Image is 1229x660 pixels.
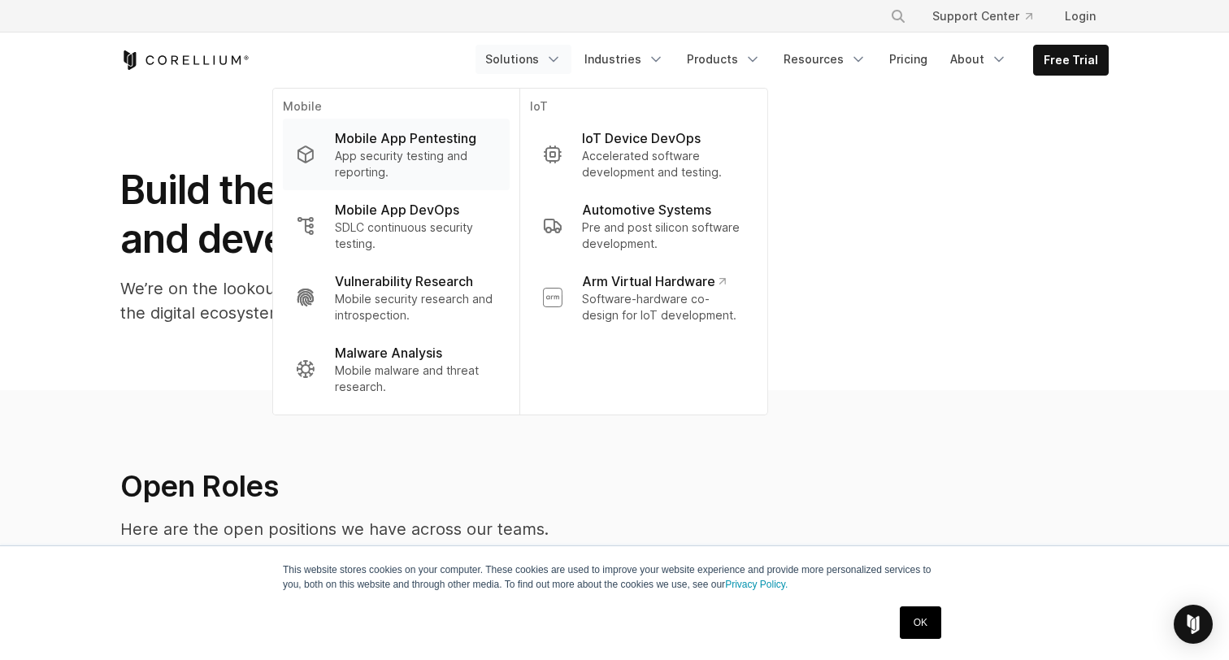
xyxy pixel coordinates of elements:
[582,148,745,180] p: Accelerated software development and testing.
[335,343,442,363] p: Malware Analysis
[283,333,510,405] a: Malware Analysis Mobile malware and threat research.
[871,2,1109,31] div: Navigation Menu
[120,276,771,325] p: We’re on the lookout for great minds to help us deliver stellar experiences across the digital ec...
[530,98,758,119] p: IoT
[530,190,758,262] a: Automotive Systems Pre and post silicon software development.
[283,262,510,333] a: Vulnerability Research Mobile security research and introspection.
[1052,2,1109,31] a: Login
[575,45,674,74] a: Industries
[1034,46,1108,75] a: Free Trial
[283,119,510,190] a: Mobile App Pentesting App security testing and reporting.
[335,219,497,252] p: SDLC continuous security testing.
[1174,605,1213,644] div: Open Intercom Messenger
[582,271,726,291] p: Arm Virtual Hardware
[530,262,758,333] a: Arm Virtual Hardware Software-hardware co-design for IoT development.
[335,148,497,180] p: App security testing and reporting.
[677,45,771,74] a: Products
[582,200,711,219] p: Automotive Systems
[283,562,946,592] p: This website stores cookies on your computer. These cookies are used to improve your website expe...
[900,606,941,639] a: OK
[884,2,913,31] button: Search
[582,128,701,148] p: IoT Device DevOps
[120,517,853,541] p: Here are the open positions we have across our teams.
[120,468,853,504] h2: Open Roles
[335,128,476,148] p: Mobile App Pentesting
[725,579,788,590] a: Privacy Policy.
[335,291,497,323] p: Mobile security research and introspection.
[120,50,250,70] a: Corellium Home
[335,363,497,395] p: Mobile malware and threat research.
[335,271,473,291] p: Vulnerability Research
[283,190,510,262] a: Mobile App DevOps SDLC continuous security testing.
[476,45,1109,76] div: Navigation Menu
[582,219,745,252] p: Pre and post silicon software development.
[120,166,771,263] h1: Build the future of research, testing and development on Arm.
[919,2,1045,31] a: Support Center
[283,98,510,119] p: Mobile
[335,200,459,219] p: Mobile App DevOps
[530,119,758,190] a: IoT Device DevOps Accelerated software development and testing.
[476,45,571,74] a: Solutions
[774,45,876,74] a: Resources
[879,45,937,74] a: Pricing
[940,45,1017,74] a: About
[582,291,745,323] p: Software-hardware co-design for IoT development.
